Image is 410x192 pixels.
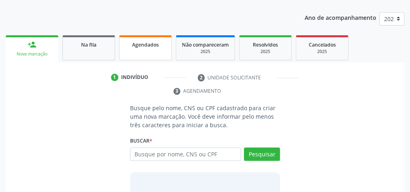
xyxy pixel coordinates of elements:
[132,41,159,48] span: Agendados
[81,41,96,48] span: Na fila
[244,147,280,161] button: Pesquisar
[309,41,336,48] span: Cancelados
[130,147,241,161] input: Busque por nome, CNS ou CPF
[305,12,376,22] p: Ano de acompanhamento
[111,74,118,81] div: 1
[245,49,286,55] div: 2025
[130,104,280,129] p: Busque pelo nome, CNS ou CPF cadastrado para criar uma nova marcação. Você deve informar pelo men...
[182,49,229,55] div: 2025
[182,41,229,48] span: Não compareceram
[121,74,148,81] div: Indivíduo
[302,49,342,55] div: 2025
[11,51,53,57] div: Nova marcação
[28,40,36,49] div: person_add
[253,41,278,48] span: Resolvidos
[130,135,152,147] label: Buscar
